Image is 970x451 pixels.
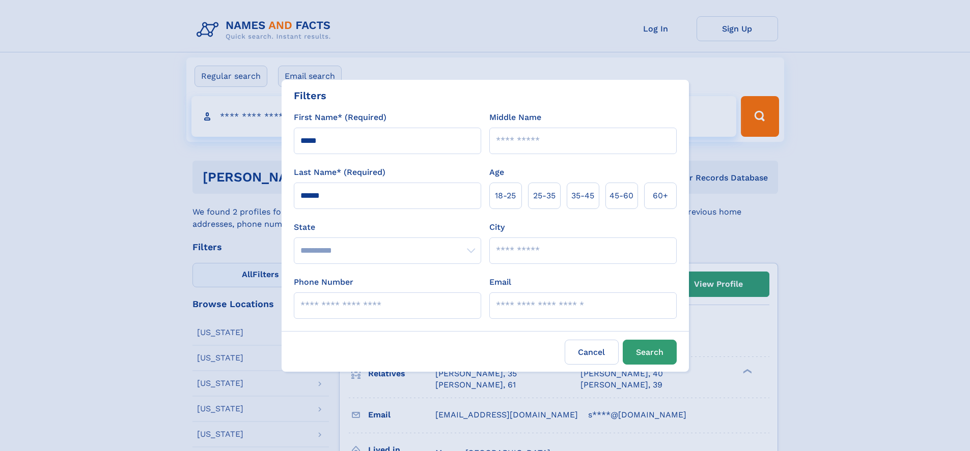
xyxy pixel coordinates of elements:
span: 45‑60 [609,190,633,202]
label: City [489,221,505,233]
label: Age [489,166,504,178]
label: Phone Number [294,276,353,288]
label: Email [489,276,511,288]
label: First Name* (Required) [294,111,386,124]
span: 60+ [653,190,668,202]
button: Search [623,340,677,365]
span: 25‑35 [533,190,556,202]
span: 35‑45 [571,190,594,202]
div: Filters [294,88,326,103]
label: State [294,221,481,233]
label: Middle Name [489,111,541,124]
label: Last Name* (Required) [294,166,385,178]
label: Cancel [565,340,619,365]
span: 18‑25 [495,190,516,202]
